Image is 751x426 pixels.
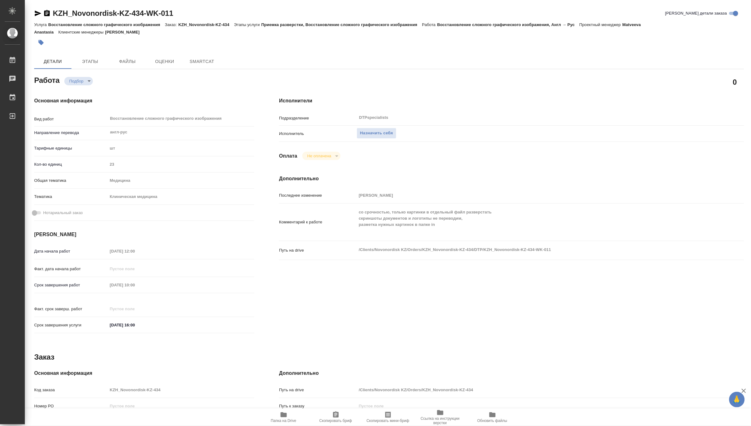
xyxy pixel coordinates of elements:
[108,264,162,273] input: Пустое поле
[150,58,180,65] span: Оценки
[367,419,409,423] span: Скопировать мини-бриф
[187,58,217,65] span: SmartCat
[34,306,108,312] p: Факт. срок заверш. работ
[279,175,744,182] h4: Дополнительно
[279,387,356,393] p: Путь на drive
[58,30,105,34] p: Клиентские менеджеры
[34,130,108,136] p: Направление перевода
[422,22,437,27] p: Работа
[665,10,727,16] span: [PERSON_NAME] детали заказа
[357,385,705,394] input: Пустое поле
[64,77,93,85] div: Подбор
[34,282,108,288] p: Срок завершения работ
[67,78,85,84] button: Подбор
[178,22,234,27] p: KZH_Novonordisk-KZ-434
[357,207,705,236] textarea: со срочностью, только картинки в отдельный файл разверстать скриншоты документов и логотипы не пе...
[279,219,356,225] p: Комментарий к работе
[310,409,362,426] button: Скопировать бриф
[271,419,296,423] span: Папка на Drive
[108,191,254,202] div: Клиническая медицина
[34,10,42,17] button: Скопировать ссылку для ЯМессенджера
[732,393,742,406] span: 🙏
[362,409,414,426] button: Скопировать мини-бриф
[261,22,422,27] p: Приемка разверстки, Восстановление сложного графического изображения
[165,22,178,27] p: Заказ:
[34,231,254,238] h4: [PERSON_NAME]
[34,322,108,328] p: Срок завершения услуги
[34,194,108,200] p: Тематика
[34,403,108,409] p: Номер РО
[34,387,108,393] p: Код заказа
[437,22,579,27] p: Восстановление сложного графического изображения, Англ → Рус
[279,192,356,199] p: Последнее изменение
[108,385,254,394] input: Пустое поле
[34,177,108,184] p: Общая тематика
[108,247,162,256] input: Пустое поле
[43,10,51,17] button: Скопировать ссылку
[75,58,105,65] span: Этапы
[466,409,519,426] button: Обновить файлы
[279,115,356,121] p: Подразделение
[108,175,254,186] div: Медицина
[279,370,744,377] h4: Дополнительно
[279,152,297,160] h4: Оплата
[48,22,165,27] p: Восстановление сложного графического изображения
[258,409,310,426] button: Папка на Drive
[108,160,254,169] input: Пустое поле
[43,210,83,216] span: Нотариальный заказ
[34,116,108,122] p: Вид работ
[34,352,54,362] h2: Заказ
[357,191,705,200] input: Пустое поле
[108,401,254,410] input: Пустое поле
[53,9,173,17] a: KZH_Novonordisk-KZ-434-WK-011
[360,130,393,137] span: Назначить себя
[34,161,108,168] p: Кол-во единиц
[112,58,142,65] span: Файлы
[108,143,254,154] div: шт
[414,409,466,426] button: Ссылка на инструкции верстки
[357,244,705,255] textarea: /Clients/Novonordisk KZ/Orders/KZH_Novonordisk-KZ-434/DTP/KZH_Novonordisk-KZ-434-WK-011
[34,248,108,254] p: Дата начала работ
[279,403,356,409] p: Путь к заказу
[279,97,744,105] h4: Исполнители
[305,153,333,159] button: Не оплачена
[302,152,341,160] div: Подбор
[579,22,622,27] p: Проектный менеджер
[34,22,48,27] p: Услуга
[477,419,507,423] span: Обновить файлы
[38,58,68,65] span: Детали
[279,131,356,137] p: Исполнитель
[34,97,254,105] h4: Основная информация
[234,22,261,27] p: Этапы услуги
[34,266,108,272] p: Факт. дата начала работ
[319,419,352,423] span: Скопировать бриф
[34,145,108,151] p: Тарифные единицы
[108,280,162,289] input: Пустое поле
[34,370,254,377] h4: Основная информация
[108,304,162,313] input: Пустое поле
[357,128,396,139] button: Назначить себя
[733,77,737,87] h2: 0
[105,30,144,34] p: [PERSON_NAME]
[108,321,162,330] input: ✎ Введи что-нибудь
[279,247,356,253] p: Путь на drive
[357,401,705,410] input: Пустое поле
[34,36,48,49] button: Добавить тэг
[729,392,745,407] button: 🙏
[34,74,60,85] h2: Работа
[418,416,463,425] span: Ссылка на инструкции верстки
